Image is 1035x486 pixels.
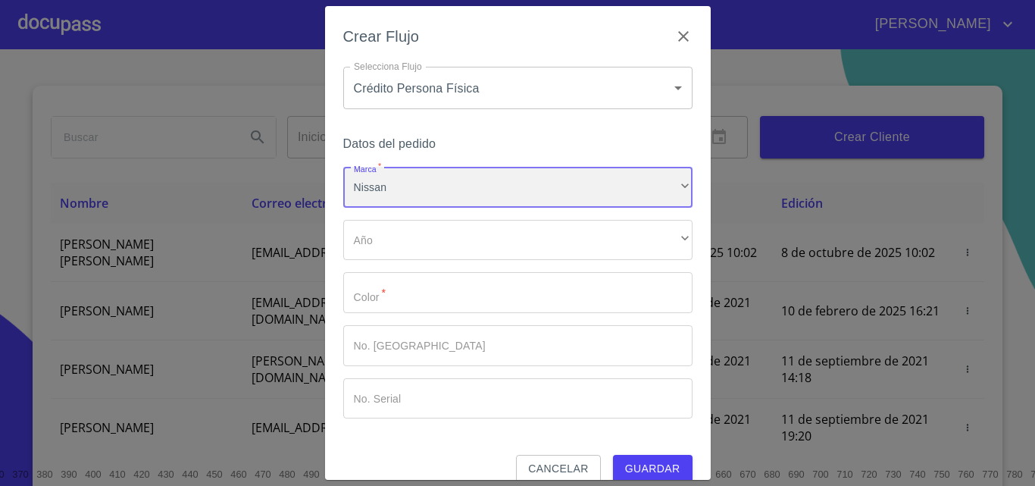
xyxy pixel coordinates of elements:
div: Nissan [343,167,693,208]
span: Cancelar [528,459,588,478]
h6: Crear Flujo [343,24,420,49]
button: Cancelar [516,455,600,483]
button: Guardar [613,455,693,483]
span: Guardar [625,459,680,478]
h6: Datos del pedido [343,133,693,155]
div: ​ [343,220,693,261]
div: Crédito Persona Física [343,67,693,109]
